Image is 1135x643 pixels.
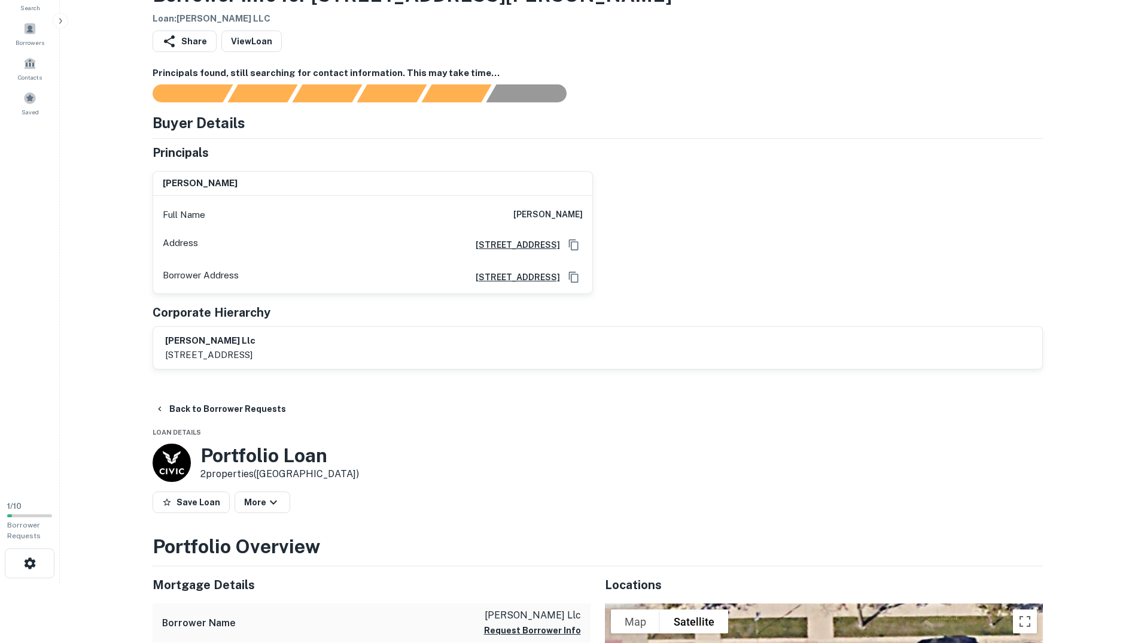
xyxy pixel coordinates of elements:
[18,72,42,82] span: Contacts
[484,623,581,638] button: Request Borrower Info
[153,144,209,162] h5: Principals
[221,31,282,52] a: ViewLoan
[565,268,583,286] button: Copy Address
[660,609,728,633] button: Show satellite imagery
[162,616,236,630] h6: Borrower Name
[138,84,228,102] div: Sending borrower request to AI...
[163,177,238,190] h6: [PERSON_NAME]
[153,532,1043,561] h3: Portfolio Overview
[200,467,359,481] p: 2 properties ([GEOGRAPHIC_DATA])
[150,398,291,420] button: Back to Borrower Requests
[1013,609,1037,633] button: Toggle fullscreen view
[153,12,672,26] h6: Loan : [PERSON_NAME] LLC
[466,271,560,284] a: [STREET_ADDRESS]
[513,208,583,222] h6: [PERSON_NAME]
[611,609,660,633] button: Show street map
[16,38,44,47] span: Borrowers
[20,3,40,13] span: Search
[153,429,201,436] span: Loan Details
[165,334,255,348] h6: [PERSON_NAME] llc
[421,84,491,102] div: Principals found, still searching for contact information. This may take time...
[153,31,217,52] button: Share
[153,576,591,594] h5: Mortgage Details
[4,87,56,119] a: Saved
[163,208,205,222] p: Full Name
[227,84,297,102] div: Your request is received and processing...
[165,348,255,362] p: [STREET_ADDRESS]
[235,492,290,513] button: More
[153,304,270,321] h5: Corporate Hierarchy
[153,492,230,513] button: Save Loan
[200,444,359,467] h3: Portfolio Loan
[486,84,581,102] div: AI fulfillment process complete.
[7,521,41,540] span: Borrower Requests
[163,268,239,286] p: Borrower Address
[357,84,427,102] div: Principals found, AI now looking for contact information...
[4,17,56,50] a: Borrowers
[1075,547,1135,605] iframe: Chat Widget
[484,608,581,623] p: [PERSON_NAME] llc
[605,576,1043,594] h5: Locations
[163,236,198,254] p: Address
[153,66,1043,80] h6: Principals found, still searching for contact information. This may take time...
[22,107,39,117] span: Saved
[7,502,22,511] span: 1 / 10
[292,84,362,102] div: Documents found, AI parsing details...
[153,112,245,134] h4: Buyer Details
[4,52,56,84] a: Contacts
[466,238,560,251] a: [STREET_ADDRESS]
[565,236,583,254] button: Copy Address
